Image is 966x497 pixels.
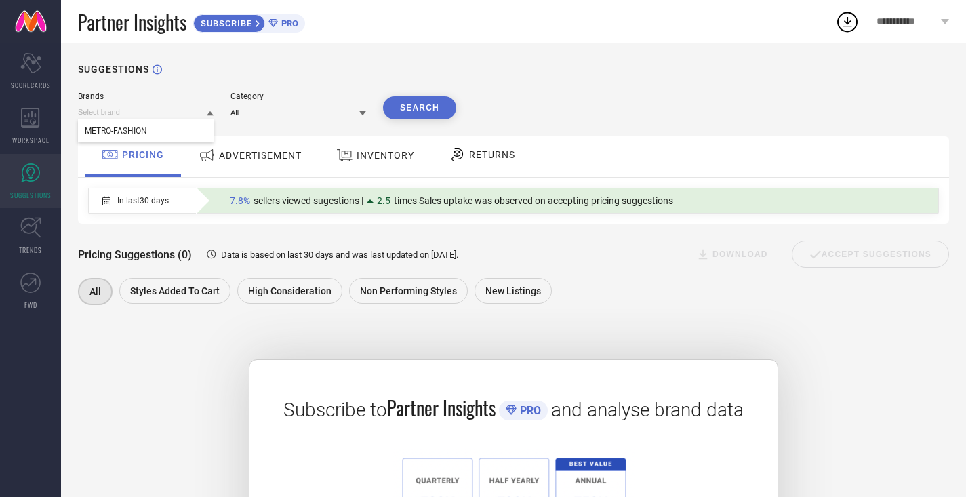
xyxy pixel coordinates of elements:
span: In last 30 days [117,196,169,205]
span: sellers viewed sugestions | [254,195,363,206]
div: Accept Suggestions [792,241,949,268]
a: SUBSCRIBEPRO [193,11,305,33]
span: TRENDS [19,245,42,255]
span: PRO [517,404,541,417]
div: Percentage of sellers who have viewed suggestions for the current Insight Type [223,192,680,210]
span: Non Performing Styles [360,285,457,296]
span: times Sales uptake was observed on accepting pricing suggestions [394,195,673,206]
div: Open download list [835,9,860,34]
span: and analyse brand data [551,399,744,421]
span: Partner Insights [78,8,186,36]
span: 7.8% [230,195,250,206]
span: SUGGESTIONS [10,190,52,200]
span: FWD [24,300,37,310]
span: ADVERTISEMENT [219,150,302,161]
span: Pricing Suggestions (0) [78,248,192,261]
span: High Consideration [248,285,331,296]
button: Search [383,96,456,119]
span: INVENTORY [357,150,414,161]
span: SUBSCRIBE [194,18,256,28]
span: Styles Added To Cart [130,285,220,296]
span: Data is based on last 30 days and was last updated on [DATE] . [221,250,458,260]
span: PRO [278,18,298,28]
span: 2.5 [377,195,390,206]
span: WORKSPACE [12,135,49,145]
span: RETURNS [469,149,515,160]
div: METRO-FASHION [78,119,214,142]
span: SCORECARDS [11,80,51,90]
span: Subscribe to [283,399,387,421]
span: METRO-FASHION [85,126,147,136]
span: PRICING [122,149,164,160]
span: New Listings [485,285,541,296]
h1: SUGGESTIONS [78,64,149,75]
span: All [89,286,101,297]
span: Partner Insights [387,394,496,422]
div: Brands [78,92,214,101]
input: Select brand [78,105,214,119]
div: Category [230,92,366,101]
